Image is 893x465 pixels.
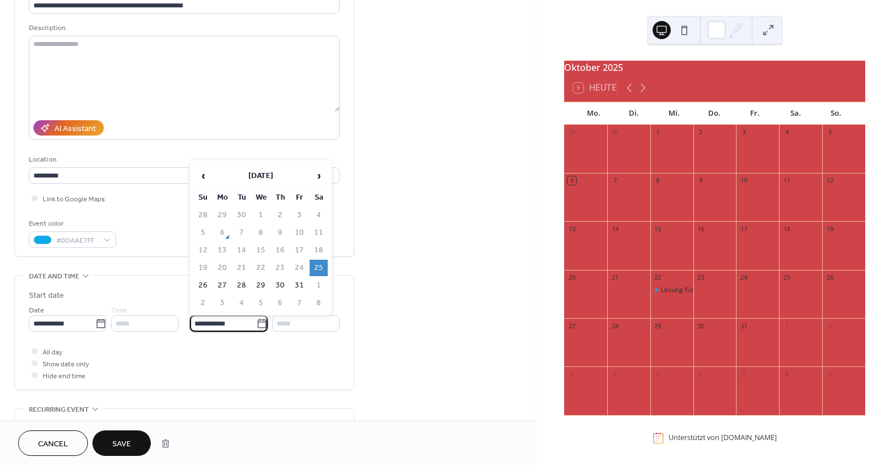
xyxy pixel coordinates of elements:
[568,322,576,330] div: 27
[271,260,289,276] td: 23
[654,102,695,125] div: Mi.
[697,128,705,137] div: 2
[43,358,89,370] span: Show date only
[573,102,613,125] div: Mo.
[654,225,662,233] div: 15
[782,273,791,282] div: 25
[654,176,662,185] div: 8
[611,370,619,378] div: 4
[310,189,328,206] th: Sa
[252,207,270,223] td: 1
[654,128,662,137] div: 1
[54,123,96,135] div: AI Assistant
[310,207,328,223] td: 4
[43,193,105,205] span: Link to Google Maps
[272,305,288,316] span: Time
[697,370,705,378] div: 6
[568,273,576,282] div: 20
[194,225,212,241] td: 5
[92,430,151,456] button: Save
[826,273,834,282] div: 26
[29,270,79,282] span: Date and time
[611,225,619,233] div: 14
[29,22,337,34] div: Description
[697,176,705,185] div: 9
[697,322,705,330] div: 30
[213,207,231,223] td: 29
[611,128,619,137] div: 30
[271,242,289,259] td: 16
[252,295,270,311] td: 5
[194,207,212,223] td: 28
[252,242,270,259] td: 15
[310,242,328,259] td: 18
[112,438,131,450] span: Save
[826,176,834,185] div: 12
[194,242,212,259] td: 12
[654,322,662,330] div: 29
[232,189,251,206] th: Tu
[213,225,231,241] td: 6
[739,370,748,378] div: 7
[739,225,748,233] div: 17
[252,260,270,276] td: 22
[252,189,270,206] th: We
[310,277,328,294] td: 1
[310,225,328,241] td: 11
[654,273,662,282] div: 22
[43,346,62,358] span: All day
[29,290,64,302] div: Start date
[194,260,212,276] td: 19
[111,305,127,316] span: Time
[782,128,791,137] div: 4
[213,277,231,294] td: 27
[290,277,308,294] td: 31
[782,176,791,185] div: 11
[816,102,856,125] div: So.
[668,433,777,443] div: Unterstützt von
[611,273,619,282] div: 21
[650,285,693,295] div: Lesung für Albert Einstein zum 70. Jahr seines Todes
[38,438,68,450] span: Cancel
[232,277,251,294] td: 28
[290,295,308,311] td: 7
[826,370,834,378] div: 9
[310,260,328,276] td: 25
[826,225,834,233] div: 19
[252,225,270,241] td: 8
[271,207,289,223] td: 2
[194,277,212,294] td: 26
[782,225,791,233] div: 18
[568,128,576,137] div: 29
[194,164,211,187] span: ‹
[826,128,834,137] div: 5
[213,295,231,311] td: 3
[782,370,791,378] div: 8
[695,102,735,125] div: Do.
[613,102,654,125] div: Di.
[213,242,231,259] td: 13
[29,305,44,316] span: Date
[56,235,98,247] span: #0DAAE7FF
[697,225,705,233] div: 16
[721,433,777,443] a: [DOMAIN_NAME]
[611,176,619,185] div: 7
[739,273,748,282] div: 24
[43,370,86,382] span: Hide end time
[290,260,308,276] td: 24
[271,277,289,294] td: 30
[232,225,251,241] td: 7
[29,404,89,416] span: Recurring event
[18,430,88,456] button: Cancel
[232,260,251,276] td: 21
[310,164,327,187] span: ›
[568,370,576,378] div: 3
[271,225,289,241] td: 9
[564,61,865,74] div: Oktober 2025
[310,295,328,311] td: 8
[775,102,815,125] div: Sa.
[735,102,775,125] div: Fr.
[697,273,705,282] div: 23
[290,225,308,241] td: 10
[252,277,270,294] td: 29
